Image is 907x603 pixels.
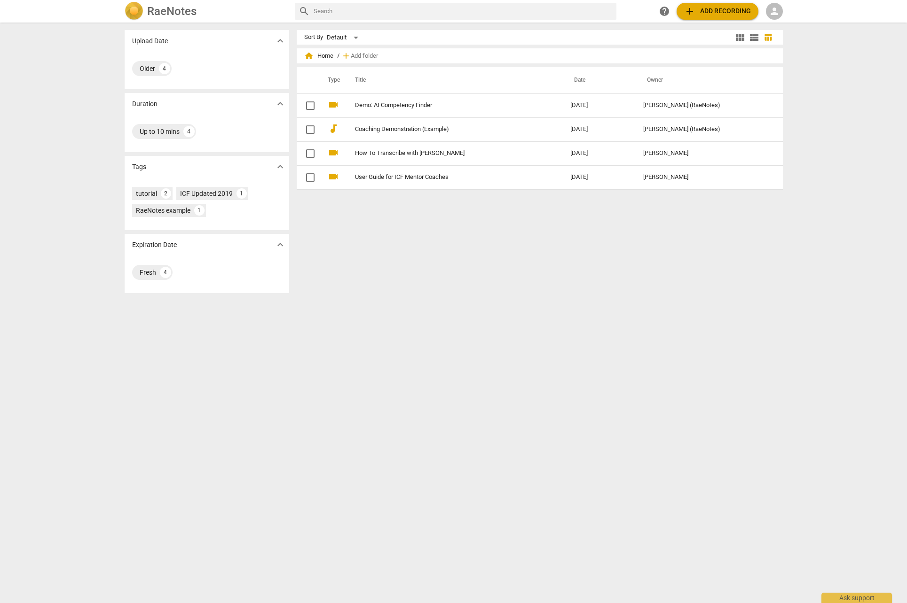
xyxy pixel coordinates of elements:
[304,34,323,41] div: Sort By
[237,188,247,199] div: 1
[328,99,339,110] span: videocam
[275,98,286,109] span: expand_more
[132,36,168,46] p: Upload Date
[563,165,636,189] td: [DATE]
[733,31,747,45] button: Tile view
[140,64,155,73] div: Older
[140,268,156,277] div: Fresh
[125,2,287,21] a: LogoRaeNotes
[194,205,205,216] div: 1
[563,93,636,117] td: [DATE]
[161,188,171,199] div: 2
[821,593,892,603] div: Ask support
[304,51,314,61] span: home
[132,240,177,250] p: Expiration Date
[749,32,760,43] span: view_list
[125,2,143,21] img: Logo
[183,126,195,137] div: 4
[299,6,310,17] span: search
[734,32,746,43] span: view_module
[273,160,287,174] button: Show more
[355,102,536,109] a: Demo: AI Competency Finder
[636,67,773,93] th: Owner
[328,123,339,134] span: audiotrack
[344,67,563,93] th: Title
[136,189,157,198] div: tutorial
[563,117,636,141] td: [DATE]
[656,3,673,20] a: Help
[643,126,765,133] div: [PERSON_NAME] (RaeNotes)
[684,6,695,17] span: add
[659,6,670,17] span: help
[132,162,146,172] p: Tags
[563,141,636,165] td: [DATE]
[180,189,233,198] div: ICF Updated 2019
[132,99,158,109] p: Duration
[147,5,197,18] h2: RaeNotes
[337,53,339,60] span: /
[328,171,339,182] span: videocam
[273,238,287,252] button: Show more
[351,53,378,60] span: Add folder
[273,97,287,111] button: Show more
[160,267,171,278] div: 4
[643,102,765,109] div: [PERSON_NAME] (RaeNotes)
[563,67,636,93] th: Date
[273,34,287,48] button: Show more
[684,6,751,17] span: Add recording
[769,6,780,17] span: person
[304,51,333,61] span: Home
[643,174,765,181] div: [PERSON_NAME]
[355,174,536,181] a: User Guide for ICF Mentor Coaches
[136,206,190,215] div: RaeNotes example
[275,239,286,250] span: expand_more
[159,63,170,74] div: 4
[341,51,351,61] span: add
[275,35,286,46] span: expand_more
[761,31,775,45] button: Table view
[328,147,339,158] span: videocam
[314,4,613,19] input: Search
[355,150,536,157] a: How To Transcribe with [PERSON_NAME]
[275,161,286,172] span: expand_more
[747,31,761,45] button: List view
[764,33,773,42] span: table_chart
[320,67,344,93] th: Type
[355,126,536,133] a: Coaching Demonstration (Example)
[643,150,765,157] div: [PERSON_NAME]
[140,127,180,136] div: Up to 10 mins
[677,3,758,20] button: Upload
[327,30,362,45] div: Default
